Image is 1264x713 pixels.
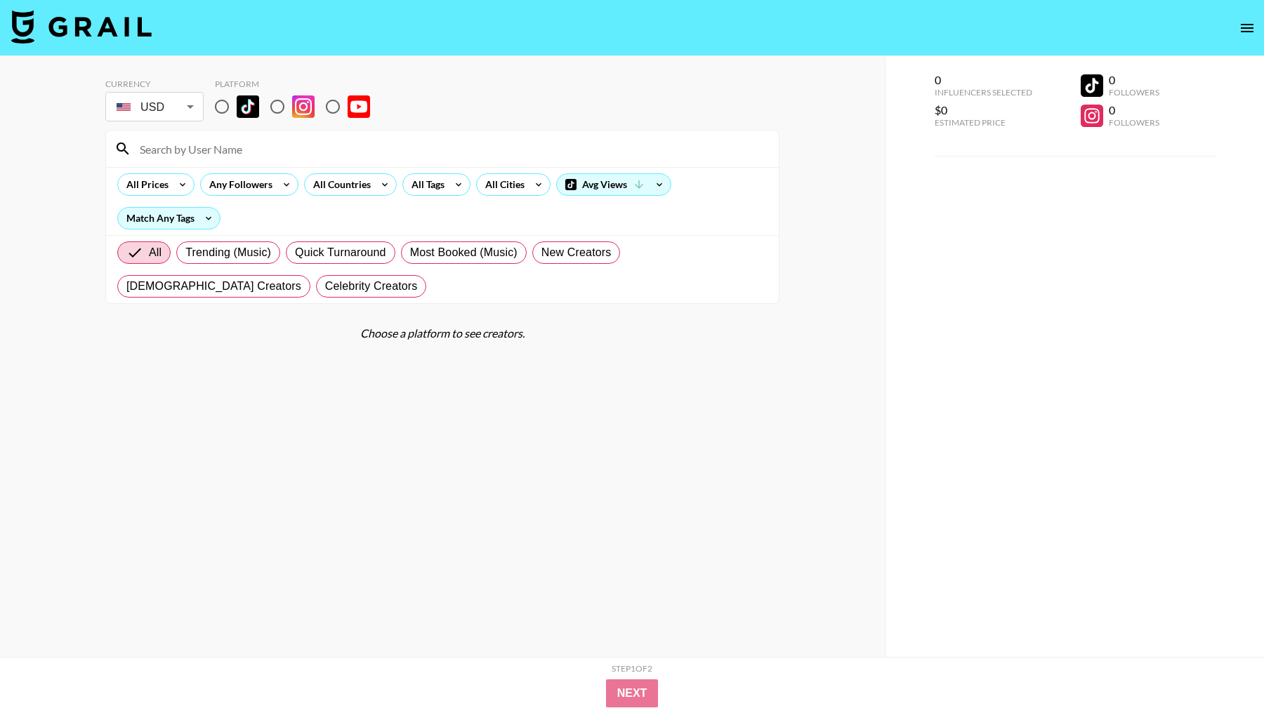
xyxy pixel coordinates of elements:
[1194,643,1247,696] iframe: Drift Widget Chat Controller
[149,244,162,261] span: All
[403,174,447,195] div: All Tags
[1109,117,1159,128] div: Followers
[348,95,370,118] img: YouTube
[477,174,527,195] div: All Cities
[118,208,220,229] div: Match Any Tags
[11,10,152,44] img: Grail Talent
[935,73,1032,87] div: 0
[612,663,652,674] div: Step 1 of 2
[237,95,259,118] img: TikTok
[1109,73,1159,87] div: 0
[1109,87,1159,98] div: Followers
[1109,103,1159,117] div: 0
[606,679,659,707] button: Next
[410,244,518,261] span: Most Booked (Music)
[126,278,301,295] span: [DEMOGRAPHIC_DATA] Creators
[557,174,671,195] div: Avg Views
[201,174,275,195] div: Any Followers
[215,79,381,89] div: Platform
[295,244,386,261] span: Quick Turnaround
[131,138,770,160] input: Search by User Name
[105,79,204,89] div: Currency
[292,95,315,118] img: Instagram
[935,103,1032,117] div: $0
[305,174,374,195] div: All Countries
[935,87,1032,98] div: Influencers Selected
[325,278,418,295] span: Celebrity Creators
[541,244,612,261] span: New Creators
[1233,14,1261,42] button: open drawer
[935,117,1032,128] div: Estimated Price
[105,326,779,340] div: Choose a platform to see creators.
[108,95,201,119] div: USD
[118,174,171,195] div: All Prices
[185,244,271,261] span: Trending (Music)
